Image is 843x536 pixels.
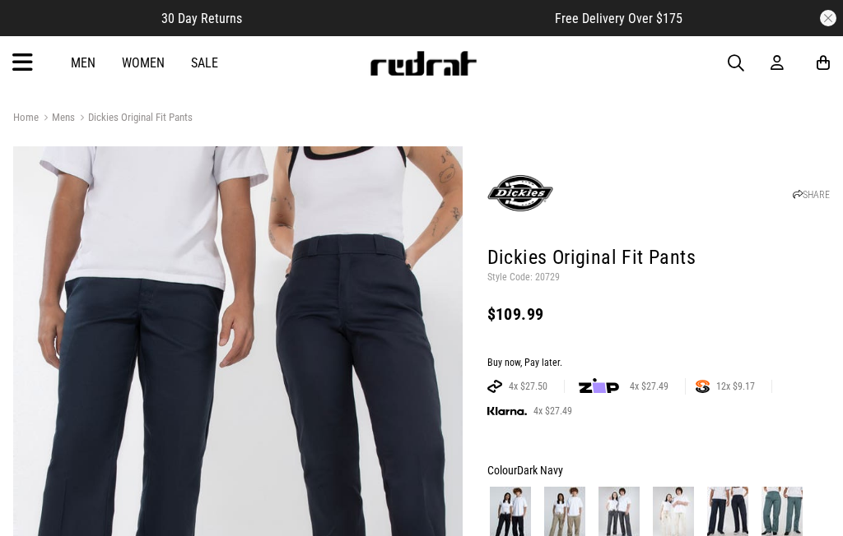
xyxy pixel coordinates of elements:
[502,380,554,393] span: 4x $27.50
[555,11,682,26] span: Free Delivery Over $175
[527,404,579,418] span: 4x $27.49
[579,378,619,395] img: zip
[710,380,761,393] span: 12x $9.17
[696,380,710,393] img: SPLITPAY
[487,245,830,271] h1: Dickies Original Fit Pants
[122,55,165,71] a: Women
[487,460,830,480] div: Colour
[13,111,39,123] a: Home
[275,10,522,26] iframe: Customer reviews powered by Trustpilot
[487,380,502,393] img: AFTERPAY
[191,55,218,71] a: Sale
[487,357,830,370] div: Buy now, Pay later.
[161,11,242,26] span: 30 Day Returns
[487,160,553,226] img: Dickies
[369,51,477,76] img: Redrat logo
[487,304,830,324] div: $109.99
[75,111,193,127] a: Dickies Original Fit Pants
[71,55,95,71] a: Men
[39,111,75,127] a: Mens
[793,189,830,201] a: SHARE
[487,407,527,416] img: KLARNA
[623,380,675,393] span: 4x $27.49
[487,271,830,284] p: Style Code: 20729
[517,464,563,477] span: Dark Navy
